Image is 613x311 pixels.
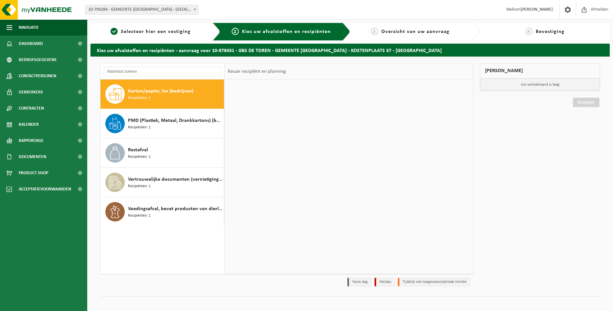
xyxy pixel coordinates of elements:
span: 10-794284 - GEMEENTE BEVEREN - BEVEREN-WAAS [85,5,198,15]
span: Navigatie [19,19,39,36]
span: Acceptatievoorwaarden [19,181,71,197]
span: Overzicht van uw aanvraag [381,29,449,34]
span: Recipiënten: 1 [128,183,151,189]
li: Vaste dag [347,278,371,286]
div: [PERSON_NAME] [480,63,600,79]
span: 4 [525,28,533,35]
span: Restafval [128,146,148,154]
h2: Kies uw afvalstoffen en recipiënten - aanvraag voor 10-878431 - GBS DE TOREN - GEMEENTE [GEOGRAPH... [90,44,610,56]
input: Materiaal zoeken [104,67,221,76]
span: Vertrouwelijke documenten (vernietiging - recyclage) [128,176,222,183]
span: Selecteer hier een vestiging [121,29,191,34]
button: Karton/papier, los (bedrijven) Recipiënten: 1 [100,80,224,109]
span: Recipiënten: 1 [128,213,151,219]
span: Contracten [19,100,44,116]
button: Voedingsafval, bevat producten van dierlijke oorsprong, onverpakt, categorie 3 Recipiënten: 1 [100,197,224,226]
span: Recipiënten: 1 [128,124,151,131]
button: PMD (Plastiek, Metaal, Drankkartons) (bedrijven) Recipiënten: 1 [100,109,224,138]
strong: [PERSON_NAME] [521,7,553,12]
a: 1Selecteer hier een vestiging [94,28,207,36]
span: Kies uw afvalstoffen en recipiënten [242,29,331,34]
li: Tijdelijk niet toegestaan/période limitée [398,278,470,286]
a: Doorgaan [573,98,599,107]
span: PMD (Plastiek, Metaal, Drankkartons) (bedrijven) [128,117,222,124]
button: Vertrouwelijke documenten (vernietiging - recyclage) Recipiënten: 1 [100,168,224,197]
button: Restafval Recipiënten: 1 [100,138,224,168]
span: Rapportage [19,133,44,149]
span: 2 [232,28,239,35]
li: Holiday [375,278,395,286]
span: Recipiënten: 1 [128,154,151,160]
span: Voedingsafval, bevat producten van dierlijke oorsprong, onverpakt, categorie 3 [128,205,222,213]
span: 10-794284 - GEMEENTE BEVEREN - BEVEREN-WAAS [86,5,198,14]
span: Karton/papier, los (bedrijven) [128,87,194,95]
div: Keuze recipiënt en planning [225,63,289,80]
span: Dashboard [19,36,43,52]
p: Uw winkelmand is leeg [480,79,600,91]
span: Contactpersonen [19,68,56,84]
span: Bedrijfsgegevens [19,52,57,68]
span: Product Shop [19,165,48,181]
span: Gebruikers [19,84,43,100]
span: Kalender [19,116,39,133]
span: 3 [371,28,378,35]
span: 1 [111,28,118,35]
span: Bevestiging [536,29,565,34]
span: Recipiënten: 1 [128,95,151,101]
span: Documenten [19,149,46,165]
